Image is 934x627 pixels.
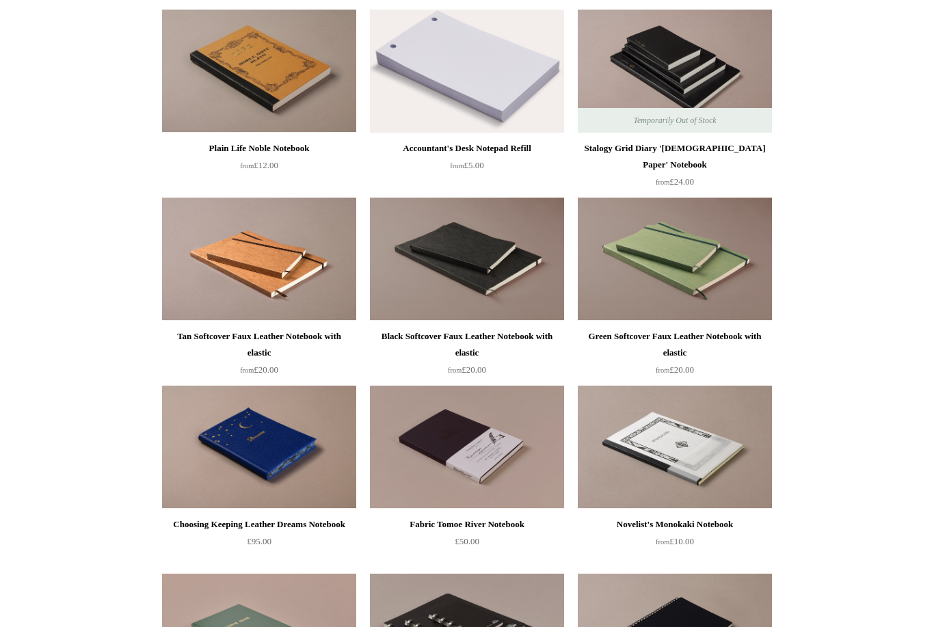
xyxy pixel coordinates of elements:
[581,140,769,173] div: Stalogy Grid Diary '[DEMOGRAPHIC_DATA] Paper' Notebook
[370,386,564,509] a: Fabric Tomoe River Notebook Fabric Tomoe River Notebook
[656,536,694,546] span: £10.00
[162,328,356,384] a: Tan Softcover Faux Leather Notebook with elastic from£20.00
[370,10,564,133] img: Accountant's Desk Notepad Refill
[370,198,564,321] a: Black Softcover Faux Leather Notebook with elastic Black Softcover Faux Leather Notebook with ela...
[656,366,669,374] span: from
[162,10,356,133] a: Plain Life Noble Notebook Plain Life Noble Notebook
[656,176,694,187] span: £24.00
[619,108,730,133] span: Temporarily Out of Stock
[370,140,564,196] a: Accountant's Desk Notepad Refill from£5.00
[162,516,356,572] a: Choosing Keeping Leather Dreams Notebook £95.00
[165,140,353,157] div: Plain Life Noble Notebook
[165,328,353,361] div: Tan Softcover Faux Leather Notebook with elastic
[581,328,769,361] div: Green Softcover Faux Leather Notebook with elastic
[578,198,772,321] a: Green Softcover Faux Leather Notebook with elastic Green Softcover Faux Leather Notebook with ela...
[373,140,561,157] div: Accountant's Desk Notepad Refill
[578,10,772,133] a: Stalogy Grid Diary 'Bible Paper' Notebook Stalogy Grid Diary 'Bible Paper' Notebook Temporarily O...
[370,10,564,133] a: Accountant's Desk Notepad Refill Accountant's Desk Notepad Refill
[578,386,772,509] a: Novelist's Monokaki Notebook Novelist's Monokaki Notebook
[370,386,564,509] img: Fabric Tomoe River Notebook
[373,328,561,361] div: Black Softcover Faux Leather Notebook with elastic
[656,538,669,546] span: from
[578,140,772,196] a: Stalogy Grid Diary '[DEMOGRAPHIC_DATA] Paper' Notebook from£24.00
[162,140,356,196] a: Plain Life Noble Notebook from£12.00
[370,328,564,384] a: Black Softcover Faux Leather Notebook with elastic from£20.00
[162,386,356,509] img: Choosing Keeping Leather Dreams Notebook
[370,516,564,572] a: Fabric Tomoe River Notebook £50.00
[455,536,479,546] span: £50.00
[162,10,356,133] img: Plain Life Noble Notebook
[240,162,254,170] span: from
[247,536,271,546] span: £95.00
[240,160,278,170] span: £12.00
[578,386,772,509] img: Novelist's Monokaki Notebook
[162,198,356,321] a: Tan Softcover Faux Leather Notebook with elastic Tan Softcover Faux Leather Notebook with elastic
[578,516,772,572] a: Novelist's Monokaki Notebook from£10.00
[578,10,772,133] img: Stalogy Grid Diary 'Bible Paper' Notebook
[240,366,254,374] span: from
[370,198,564,321] img: Black Softcover Faux Leather Notebook with elastic
[578,198,772,321] img: Green Softcover Faux Leather Notebook with elastic
[165,516,353,533] div: Choosing Keeping Leather Dreams Notebook
[450,160,483,170] span: £5.00
[448,366,462,374] span: from
[240,364,278,375] span: £20.00
[450,162,464,170] span: from
[581,516,769,533] div: Novelist's Monokaki Notebook
[162,198,356,321] img: Tan Softcover Faux Leather Notebook with elastic
[448,364,486,375] span: £20.00
[578,328,772,384] a: Green Softcover Faux Leather Notebook with elastic from£20.00
[656,178,669,186] span: from
[162,386,356,509] a: Choosing Keeping Leather Dreams Notebook Choosing Keeping Leather Dreams Notebook
[656,364,694,375] span: £20.00
[373,516,561,533] div: Fabric Tomoe River Notebook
